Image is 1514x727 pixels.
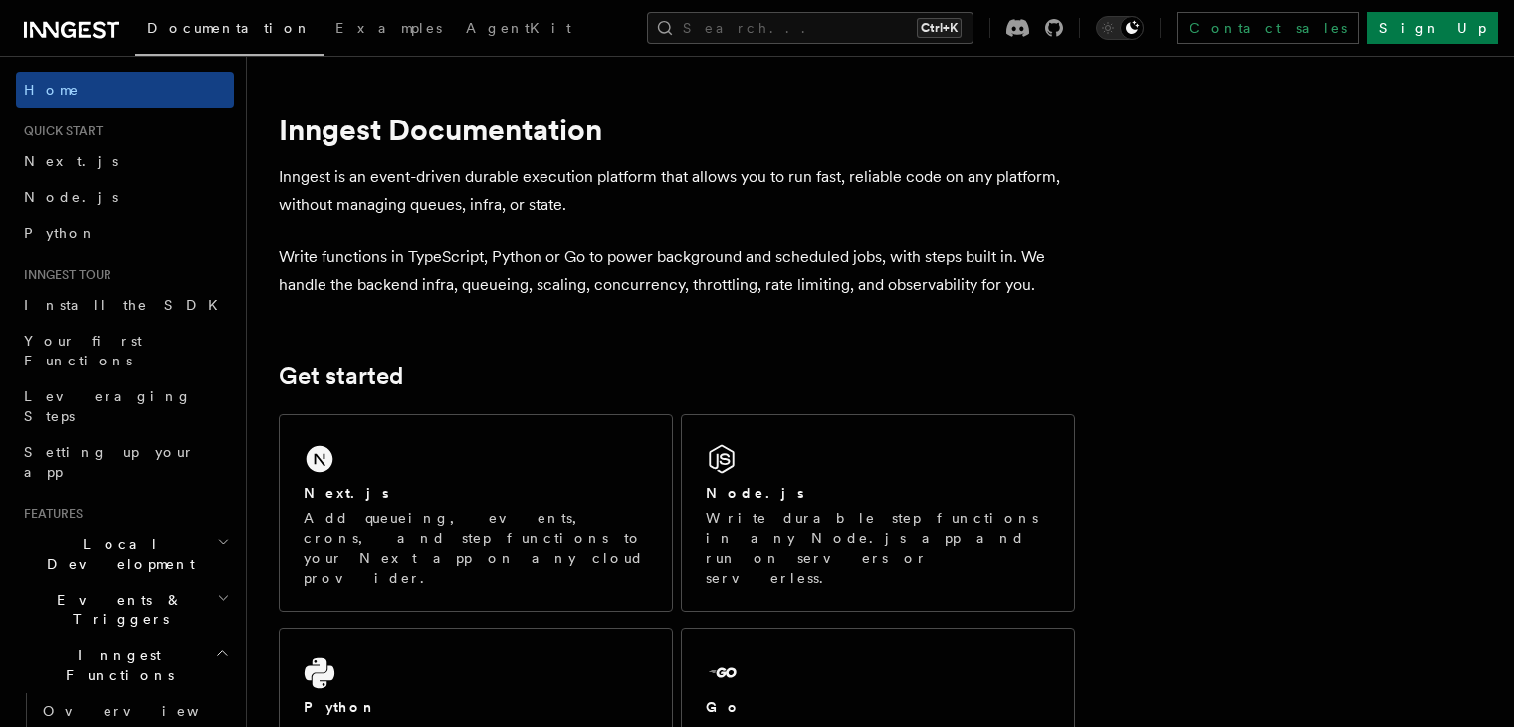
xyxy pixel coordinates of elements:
[16,267,111,283] span: Inngest tour
[647,12,973,44] button: Search...Ctrl+K
[304,697,377,717] h2: Python
[16,534,217,574] span: Local Development
[16,590,217,629] span: Events & Triggers
[16,378,234,434] a: Leveraging Steps
[16,287,234,323] a: Install the SDK
[16,215,234,251] a: Python
[454,6,583,54] a: AgentKit
[681,414,1075,612] a: Node.jsWrite durable step functions in any Node.js app and run on servers or serverless.
[279,243,1075,299] p: Write functions in TypeScript, Python or Go to power background and scheduled jobs, with steps bu...
[135,6,324,56] a: Documentation
[24,153,118,169] span: Next.js
[16,143,234,179] a: Next.js
[1096,16,1144,40] button: Toggle dark mode
[1367,12,1498,44] a: Sign Up
[279,163,1075,219] p: Inngest is an event-driven durable execution platform that allows you to run fast, reliable code ...
[24,225,97,241] span: Python
[279,363,403,390] a: Get started
[16,645,215,685] span: Inngest Functions
[279,112,1075,147] h1: Inngest Documentation
[16,179,234,215] a: Node.js
[706,697,742,717] h2: Go
[279,414,673,612] a: Next.jsAdd queueing, events, crons, and step functions to your Next app on any cloud provider.
[16,72,234,108] a: Home
[16,323,234,378] a: Your first Functions
[1177,12,1359,44] a: Contact sales
[147,20,312,36] span: Documentation
[16,506,83,522] span: Features
[335,20,442,36] span: Examples
[24,189,118,205] span: Node.js
[304,483,389,503] h2: Next.js
[16,582,234,637] button: Events & Triggers
[43,703,248,719] span: Overview
[16,637,234,693] button: Inngest Functions
[24,80,80,100] span: Home
[304,508,648,588] p: Add queueing, events, crons, and step functions to your Next app on any cloud provider.
[24,388,192,424] span: Leveraging Steps
[16,123,103,139] span: Quick start
[324,6,454,54] a: Examples
[16,434,234,490] a: Setting up your app
[24,297,230,313] span: Install the SDK
[16,526,234,582] button: Local Development
[706,508,1050,588] p: Write durable step functions in any Node.js app and run on servers or serverless.
[706,483,804,503] h2: Node.js
[24,333,142,368] span: Your first Functions
[917,18,962,38] kbd: Ctrl+K
[24,444,195,480] span: Setting up your app
[466,20,571,36] span: AgentKit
